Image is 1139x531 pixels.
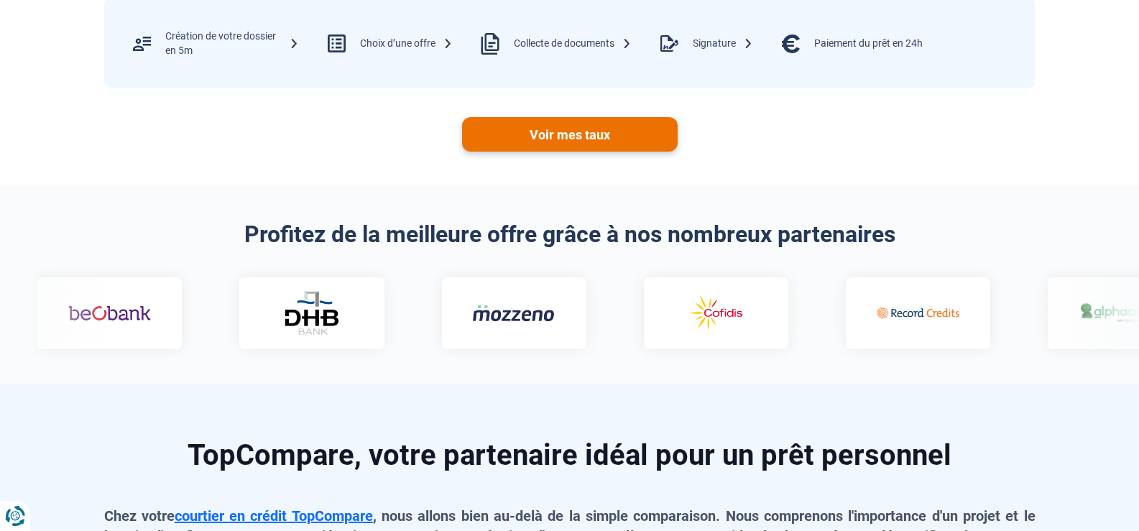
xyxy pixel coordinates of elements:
div: Paiement du prêt en 24h [814,37,923,51]
div: Choix d’une offre [360,37,453,51]
a: courtier en crédit TopCompare [175,507,373,525]
h2: Profitez de la meilleure offre grâce à nos nombreux partenaires [104,221,1036,248]
div: Signature [693,37,753,51]
div: Collecte de documents [514,37,632,51]
div: Création de votre dossier en 5m [165,29,299,57]
img: Record credits [877,292,959,334]
img: DHB Bank [283,291,341,335]
img: Mozzeno [473,304,555,322]
h2: TopCompare, votre partenaire idéal pour un prêt personnel [104,441,1036,470]
a: Voir mes taux [462,117,678,152]
img: Cofidis [675,292,757,334]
